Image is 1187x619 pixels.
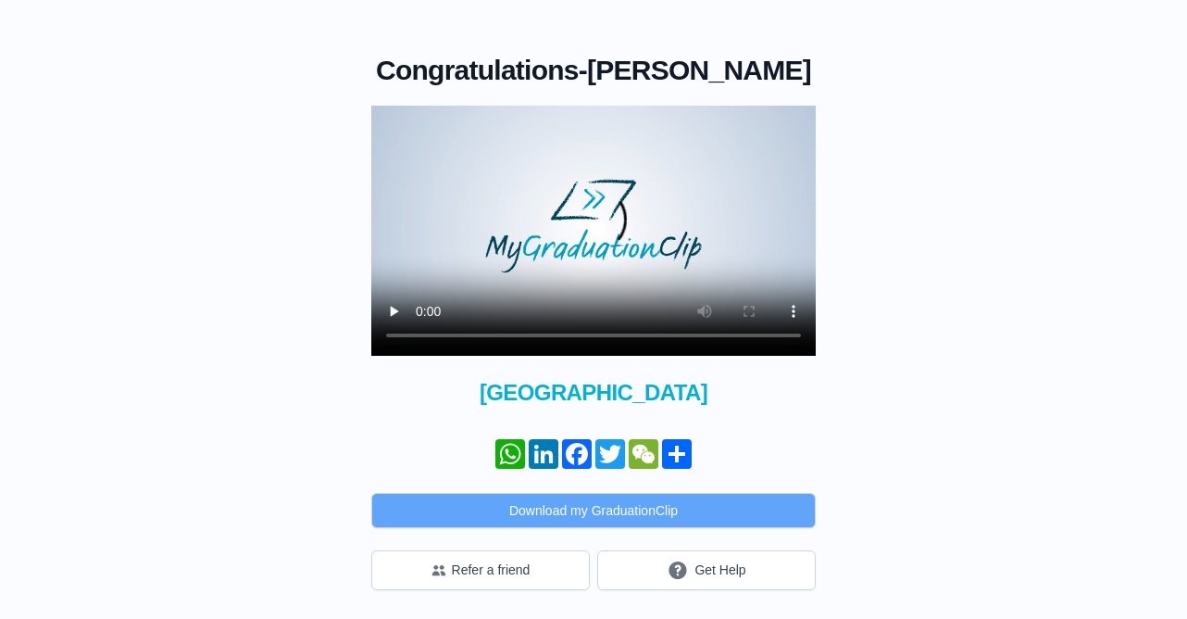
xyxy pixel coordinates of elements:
[597,550,816,590] button: Get Help
[587,55,811,85] span: [PERSON_NAME]
[494,439,527,469] a: WhatsApp
[371,550,590,590] button: Refer a friend
[560,439,593,469] a: Facebook
[593,439,627,469] a: Twitter
[627,439,660,469] a: WeChat
[660,439,693,469] a: Share
[371,493,816,528] button: Download my GraduationClip
[371,378,816,408] span: [GEOGRAPHIC_DATA]
[527,439,560,469] a: LinkedIn
[371,54,816,87] h1: -
[376,55,579,85] span: Congratulations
